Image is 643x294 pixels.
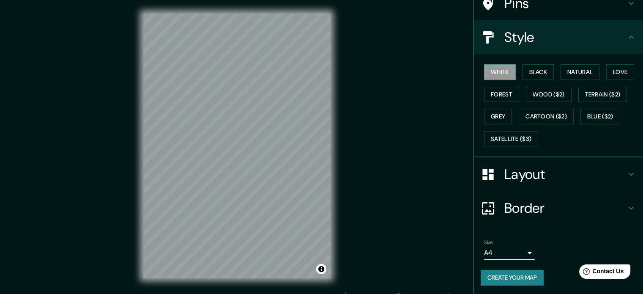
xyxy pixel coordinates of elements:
[519,109,574,124] button: Cartoon ($2)
[526,87,572,102] button: Wood ($2)
[316,264,326,274] button: Toggle attribution
[578,87,627,102] button: Terrain ($2)
[606,64,634,80] button: Love
[481,270,544,286] button: Create your map
[504,200,626,217] h4: Border
[474,20,643,54] div: Style
[568,261,634,285] iframe: Help widget launcher
[561,64,599,80] button: Natural
[523,64,554,80] button: Black
[474,191,643,225] div: Border
[484,239,493,246] label: Size
[484,246,535,260] div: A4
[484,109,512,124] button: Grey
[484,131,538,147] button: Satellite ($3)
[504,166,626,183] h4: Layout
[484,87,519,102] button: Forest
[474,157,643,191] div: Layout
[143,14,331,278] canvas: Map
[580,109,620,124] button: Blue ($2)
[504,29,626,46] h4: Style
[484,64,516,80] button: White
